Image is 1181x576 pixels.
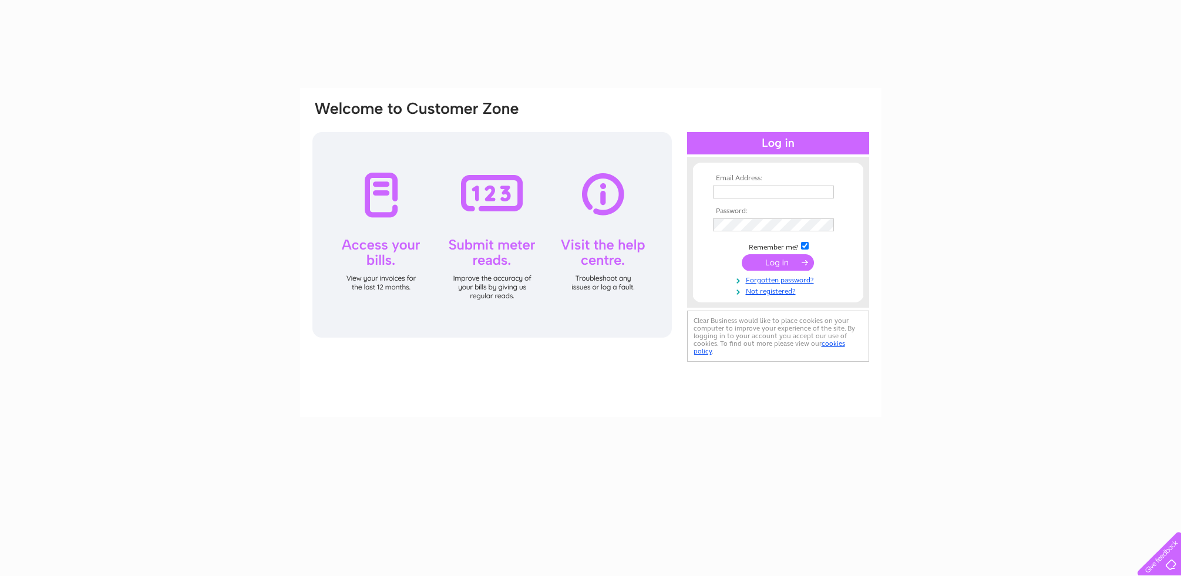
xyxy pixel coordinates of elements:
[710,207,846,215] th: Password:
[713,285,846,296] a: Not registered?
[694,339,845,355] a: cookies policy
[710,174,846,183] th: Email Address:
[687,311,869,362] div: Clear Business would like to place cookies on your computer to improve your experience of the sit...
[713,274,846,285] a: Forgotten password?
[710,240,846,252] td: Remember me?
[742,254,814,271] input: Submit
